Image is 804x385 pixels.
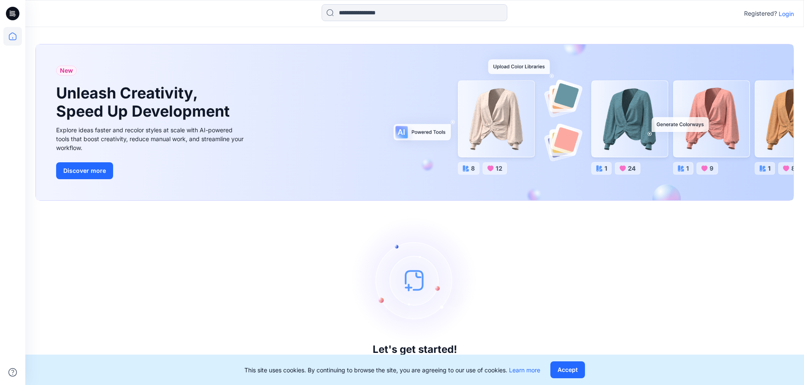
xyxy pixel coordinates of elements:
p: Registered? [744,8,777,19]
h1: Unleash Creativity, Speed Up Development [56,84,233,120]
button: Accept [550,361,585,378]
button: Discover more [56,162,113,179]
span: New [60,66,73,76]
img: empty-state-image.svg [352,217,478,344]
p: Login [779,9,794,18]
div: Explore ideas faster and recolor styles at scale with AI-powered tools that boost creativity, red... [56,126,246,152]
p: This site uses cookies. By continuing to browse the site, you are agreeing to our use of cookies. [244,366,540,374]
h3: Let's get started! [373,344,457,355]
a: Discover more [56,162,246,179]
a: Learn more [509,366,540,374]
